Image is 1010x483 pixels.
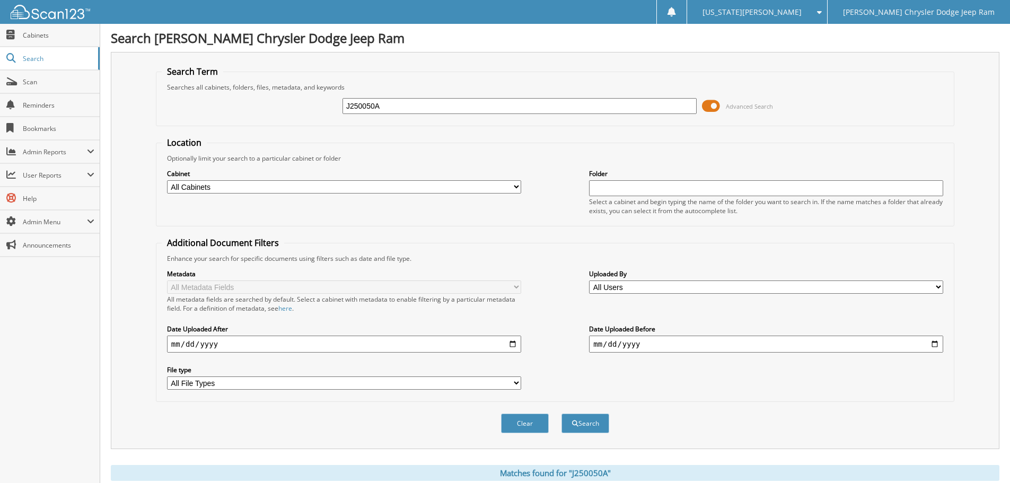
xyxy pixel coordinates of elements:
[23,171,87,180] span: User Reports
[167,324,521,333] label: Date Uploaded After
[23,31,94,40] span: Cabinets
[162,83,948,92] div: Searches all cabinets, folders, files, metadata, and keywords
[589,336,943,353] input: end
[162,137,207,148] legend: Location
[589,269,943,278] label: Uploaded By
[23,217,87,226] span: Admin Menu
[23,147,87,156] span: Admin Reports
[167,336,521,353] input: start
[843,9,995,15] span: [PERSON_NAME] Chrysler Dodge Jeep Ram
[167,269,521,278] label: Metadata
[702,9,802,15] span: [US_STATE][PERSON_NAME]
[162,154,948,163] div: Optionally limit your search to a particular cabinet or folder
[561,414,609,433] button: Search
[726,102,773,110] span: Advanced Search
[23,77,94,86] span: Scan
[589,324,943,333] label: Date Uploaded Before
[589,197,943,215] div: Select a cabinet and begin typing the name of the folder you want to search in. If the name match...
[23,54,93,63] span: Search
[278,304,292,313] a: here
[501,414,549,433] button: Clear
[23,101,94,110] span: Reminders
[111,465,999,481] div: Matches found for "J250050A"
[23,194,94,203] span: Help
[167,169,521,178] label: Cabinet
[162,237,284,249] legend: Additional Document Filters
[111,29,999,47] h1: Search [PERSON_NAME] Chrysler Dodge Jeep Ram
[23,241,94,250] span: Announcements
[167,365,521,374] label: File type
[11,5,90,19] img: scan123-logo-white.svg
[162,254,948,263] div: Enhance your search for specific documents using filters such as date and file type.
[167,295,521,313] div: All metadata fields are searched by default. Select a cabinet with metadata to enable filtering b...
[162,66,223,77] legend: Search Term
[23,124,94,133] span: Bookmarks
[589,169,943,178] label: Folder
